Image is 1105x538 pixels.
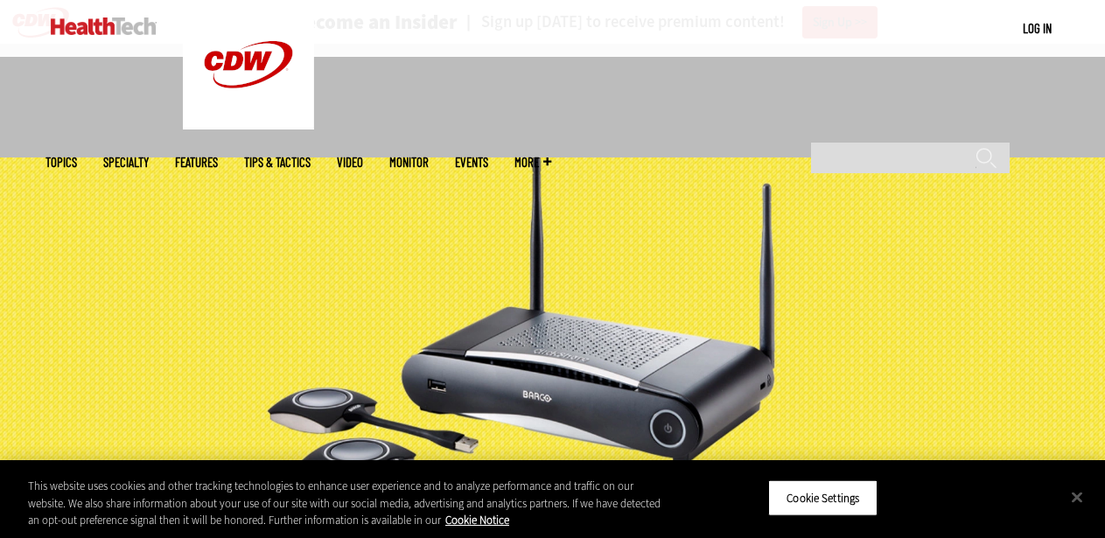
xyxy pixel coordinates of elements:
img: Home [51,17,157,35]
span: Topics [45,156,77,169]
a: Log in [1023,20,1052,36]
button: Close [1058,478,1096,516]
div: User menu [1023,19,1052,38]
a: MonITor [389,156,429,169]
button: Cookie Settings [768,479,878,516]
a: More information about your privacy [445,513,509,528]
a: Features [175,156,218,169]
a: CDW [183,115,314,134]
span: Specialty [103,156,149,169]
a: Tips & Tactics [244,156,311,169]
a: Video [337,156,363,169]
span: More [514,156,551,169]
a: Events [455,156,488,169]
div: This website uses cookies and other tracking technologies to enhance user experience and to analy... [28,478,663,529]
